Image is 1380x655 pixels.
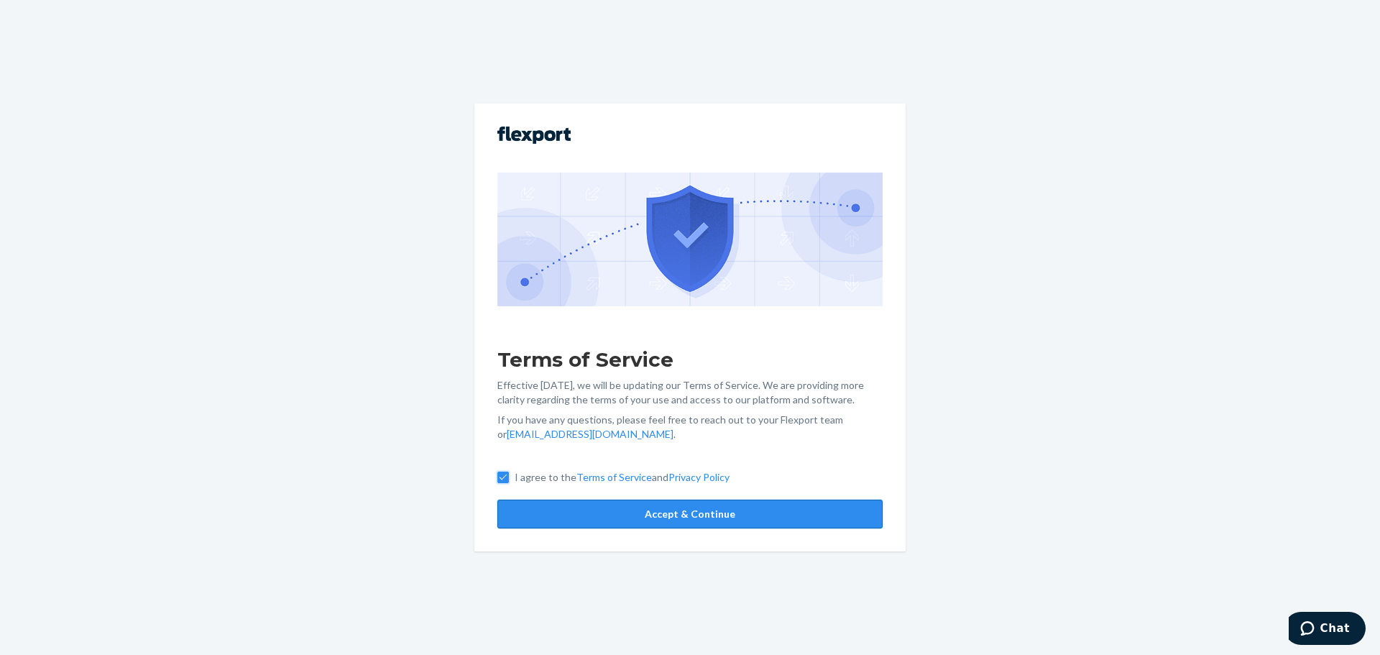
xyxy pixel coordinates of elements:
button: Accept & Continue [497,500,883,528]
input: I agree to theTerms of ServiceandPrivacy Policy [497,472,509,483]
a: Privacy Policy [668,471,730,483]
h1: Terms of Service [497,347,883,372]
img: GDPR Compliance [497,173,883,306]
a: Terms of Service [576,471,652,483]
iframe: Opens a widget where you can chat to one of our agents [1289,612,1366,648]
p: Effective [DATE], we will be updating our Terms of Service. We are providing more clarity regardi... [497,378,883,407]
p: If you have any questions, please feel free to reach out to your Flexport team or . [497,413,883,441]
img: Flexport logo [497,127,571,144]
p: I agree to the and [515,470,730,485]
a: [EMAIL_ADDRESS][DOMAIN_NAME] [507,428,673,440]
